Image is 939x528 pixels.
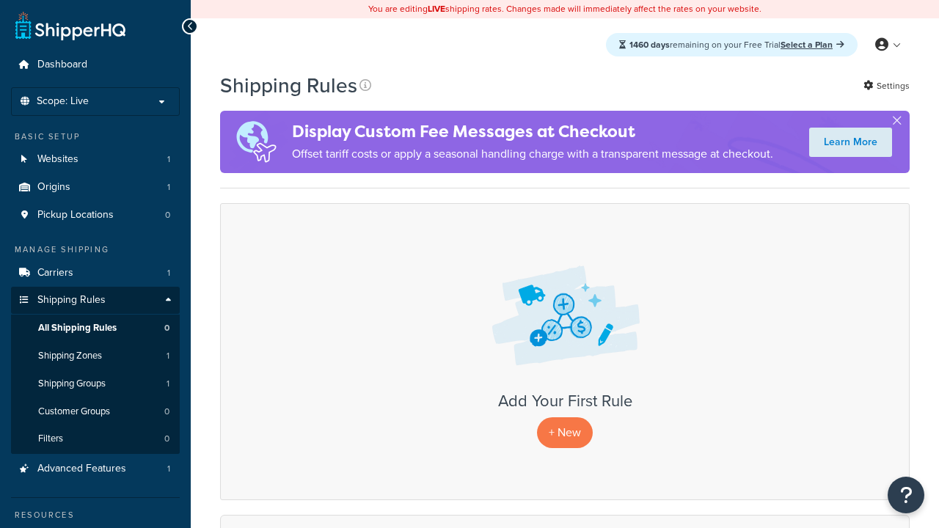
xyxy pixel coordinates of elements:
[164,433,169,445] span: 0
[167,378,169,390] span: 1
[37,59,87,71] span: Dashboard
[11,287,180,454] li: Shipping Rules
[11,370,180,397] a: Shipping Groups 1
[428,2,445,15] b: LIVE
[606,33,858,56] div: remaining on your Free Trial
[11,174,180,201] li: Origins
[37,267,73,279] span: Carriers
[888,477,924,513] button: Open Resource Center
[37,95,89,108] span: Scope: Live
[629,38,670,51] strong: 1460 days
[11,260,180,287] a: Carriers 1
[164,406,169,418] span: 0
[15,11,125,40] a: ShipperHQ Home
[38,378,106,390] span: Shipping Groups
[38,350,102,362] span: Shipping Zones
[11,202,180,229] a: Pickup Locations 0
[37,463,126,475] span: Advanced Features
[292,120,773,144] h4: Display Custom Fee Messages at Checkout
[11,370,180,397] li: Shipping Groups
[37,294,106,307] span: Shipping Rules
[235,392,894,410] h3: Add Your First Rule
[37,181,70,194] span: Origins
[11,398,180,425] li: Customer Groups
[38,406,110,418] span: Customer Groups
[164,322,169,334] span: 0
[38,433,63,445] span: Filters
[292,144,773,164] p: Offset tariff costs or apply a seasonal handling charge with a transparent message at checkout.
[809,128,892,157] a: Learn More
[11,398,180,425] a: Customer Groups 0
[167,267,170,279] span: 1
[863,76,910,96] a: Settings
[11,455,180,483] li: Advanced Features
[781,38,844,51] a: Select a Plan
[11,174,180,201] a: Origins 1
[37,209,114,221] span: Pickup Locations
[11,315,180,342] li: All Shipping Rules
[11,146,180,173] li: Websites
[11,146,180,173] a: Websites 1
[167,463,170,475] span: 1
[11,342,180,370] li: Shipping Zones
[11,425,180,452] a: Filters 0
[11,131,180,143] div: Basic Setup
[11,425,180,452] li: Filters
[167,153,170,166] span: 1
[38,322,117,334] span: All Shipping Rules
[11,243,180,256] div: Manage Shipping
[11,260,180,287] li: Carriers
[11,202,180,229] li: Pickup Locations
[11,51,180,78] a: Dashboard
[11,455,180,483] a: Advanced Features 1
[11,315,180,342] a: All Shipping Rules 0
[37,153,78,166] span: Websites
[167,181,170,194] span: 1
[165,209,170,221] span: 0
[220,71,357,100] h1: Shipping Rules
[11,509,180,521] div: Resources
[11,287,180,314] a: Shipping Rules
[537,417,593,447] p: + New
[167,350,169,362] span: 1
[11,342,180,370] a: Shipping Zones 1
[220,111,292,173] img: duties-banner-06bc72dcb5fe05cb3f9472aba00be2ae8eb53ab6f0d8bb03d382ba314ac3c341.png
